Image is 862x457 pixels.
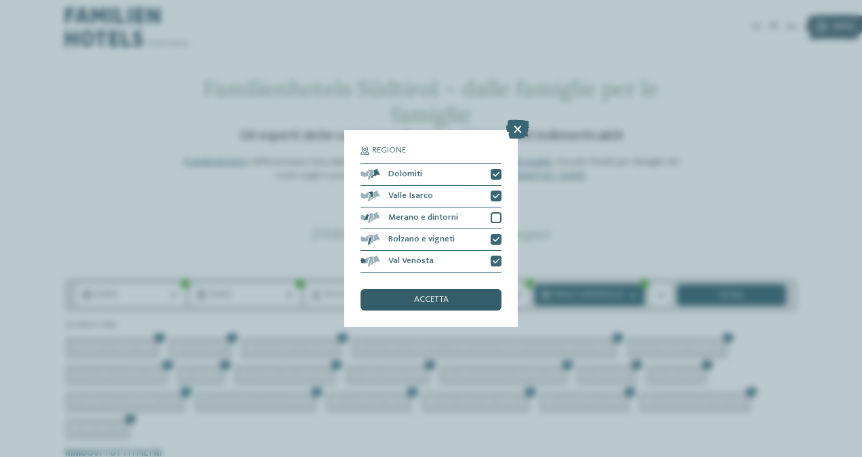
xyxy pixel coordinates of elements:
span: Bolzano e vigneti [388,235,455,244]
span: Val Venosta [388,257,434,266]
span: Valle Isarco [388,192,433,201]
span: Merano e dintorni [388,214,458,222]
span: Regione [372,146,406,155]
span: Dolomiti [388,170,422,179]
span: accetta [414,296,449,304]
